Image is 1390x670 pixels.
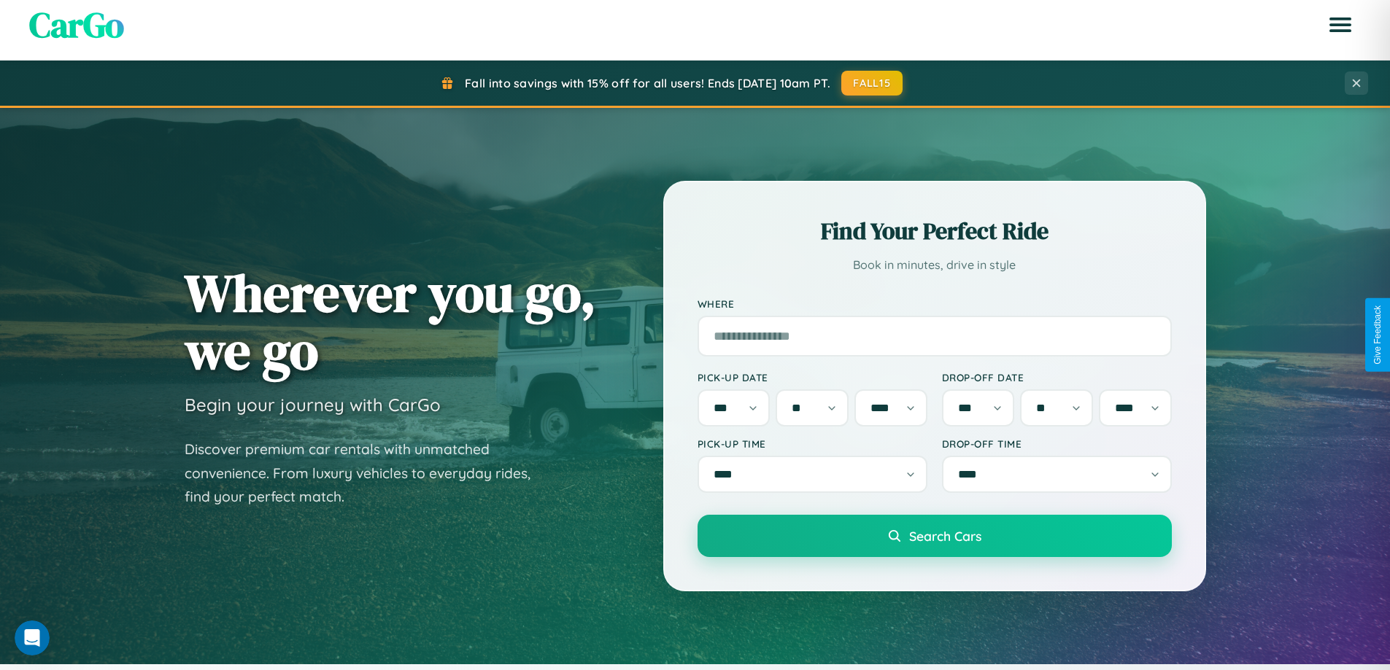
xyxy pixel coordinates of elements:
[909,528,981,544] span: Search Cars
[698,437,927,450] label: Pick-up Time
[29,1,124,49] span: CarGo
[1372,305,1383,365] div: Give Feedback
[185,437,549,509] p: Discover premium car rentals with unmatched convenience. From luxury vehicles to everyday rides, ...
[841,71,903,96] button: FALL15
[1320,4,1361,45] button: Open menu
[15,620,50,655] iframe: Intercom live chat
[698,515,1172,557] button: Search Cars
[942,437,1172,450] label: Drop-off Time
[942,371,1172,383] label: Drop-off Date
[698,215,1172,247] h2: Find Your Perfect Ride
[185,264,596,379] h1: Wherever you go, we go
[698,371,927,383] label: Pick-up Date
[698,297,1172,310] label: Where
[465,76,830,90] span: Fall into savings with 15% off for all users! Ends [DATE] 10am PT.
[698,254,1172,276] p: Book in minutes, drive in style
[185,394,441,416] h3: Begin your journey with CarGo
